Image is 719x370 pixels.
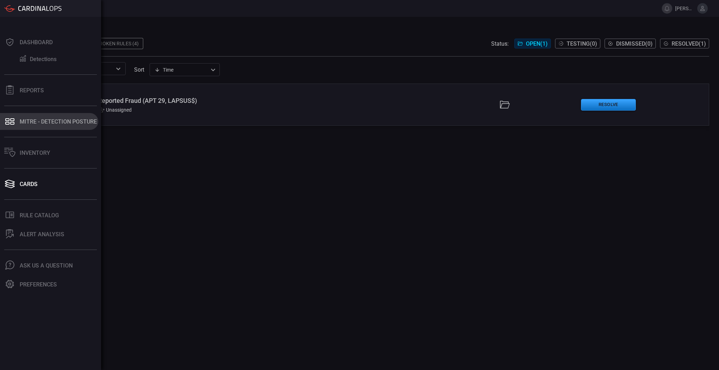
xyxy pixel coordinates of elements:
[605,39,656,48] button: Dismissed(0)
[555,39,600,48] button: Testing(0)
[675,6,694,11] span: [PERSON_NAME].townson2
[526,40,548,47] span: Open ( 1 )
[99,107,132,113] div: Unassigned
[491,40,509,47] span: Status:
[20,212,59,219] div: Rule Catalog
[567,40,597,47] span: Testing ( 0 )
[20,181,38,187] div: Cards
[20,39,53,46] div: Dashboard
[581,99,636,111] button: Resolve
[20,150,50,156] div: Inventory
[20,87,44,94] div: Reports
[20,281,57,288] div: Preferences
[20,262,73,269] div: Ask Us A Question
[92,38,143,49] div: Broken Rules (4)
[134,66,144,73] label: sort
[30,56,57,62] div: Detections
[52,97,298,104] div: Azure AD - User Reported Fraud (APT 29, LAPSUS$)
[113,64,123,74] button: Open
[660,39,709,48] button: Resolved(1)
[20,231,64,238] div: ALERT ANALYSIS
[154,66,209,73] div: Time
[514,39,551,48] button: Open(1)
[20,118,97,125] div: MITRE - Detection Posture
[672,40,706,47] span: Resolved ( 1 )
[616,40,653,47] span: Dismissed ( 0 )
